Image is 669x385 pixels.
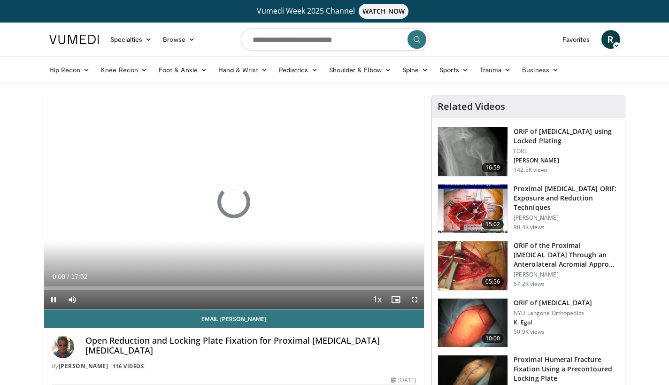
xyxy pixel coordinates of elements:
[557,30,596,49] a: Favorites
[514,127,619,146] h3: ORIF of [MEDICAL_DATA] using Locked Plating
[368,290,386,309] button: Playback Rate
[514,157,619,164] p: [PERSON_NAME]
[438,241,508,290] img: gardner_3.png.150x105_q85_crop-smart_upscale.jpg
[405,290,424,309] button: Fullscreen
[516,61,564,79] a: Business
[474,61,517,79] a: Trauma
[438,299,508,347] img: 270515_0000_1.png.150x105_q85_crop-smart_upscale.jpg
[63,290,82,309] button: Mute
[85,336,417,356] h4: Open Reduction and Locking Plate Fixation for Proximal [MEDICAL_DATA] [MEDICAL_DATA]
[514,319,592,326] p: K. Egol
[323,61,397,79] a: Shoulder & Elbow
[44,286,424,290] div: Progress Bar
[514,280,545,288] p: 57.2K views
[273,61,323,79] a: Pediatrics
[438,241,619,291] a: 05:56 ORIF of the Proximal [MEDICAL_DATA] Through an Anterolateral Acromial Appro… [PERSON_NAME] ...
[51,4,619,19] a: Vumedi Week 2025 ChannelWATCH NOW
[71,273,87,280] span: 17:52
[52,362,417,370] div: By
[359,4,408,19] span: WATCH NOW
[157,30,200,49] a: Browse
[438,184,619,234] a: 15:02 Proximal [MEDICAL_DATA] ORIF: Exposure and Reduction Techniques [PERSON_NAME] 90.4K views
[44,61,96,79] a: Hip Recon
[514,355,619,383] h3: Proximal Humeral Fracture Fixation Using a Precontoured Locking Plate
[52,336,74,358] img: Avatar
[44,290,63,309] button: Pause
[386,290,405,309] button: Enable picture-in-picture mode
[438,101,505,112] h4: Related Videos
[49,35,99,44] img: VuMedi Logo
[68,273,69,280] span: /
[514,214,619,222] p: [PERSON_NAME]
[601,30,620,49] a: R
[438,127,508,176] img: Mighell_-_Locked_Plating_for_Proximal_Humerus_Fx_100008672_2.jpg.150x105_q85_crop-smart_upscale.jpg
[213,61,273,79] a: Hand & Wrist
[438,185,508,233] img: gardener_hum_1.png.150x105_q85_crop-smart_upscale.jpg
[514,241,619,269] h3: ORIF of the Proximal [MEDICAL_DATA] Through an Anterolateral Acromial Appro…
[44,309,424,328] a: Email [PERSON_NAME]
[514,328,545,336] p: 50.9K views
[53,273,65,280] span: 0:00
[514,166,548,174] p: 142.5K views
[514,309,592,317] p: NYU Langone Orthopedics
[482,220,504,229] span: 15:02
[514,184,619,212] h3: Proximal [MEDICAL_DATA] ORIF: Exposure and Reduction Techniques
[514,223,545,231] p: 90.4K views
[241,28,429,51] input: Search topics, interventions
[514,298,592,308] h3: ORIF of [MEDICAL_DATA]
[434,61,474,79] a: Sports
[482,277,504,286] span: 05:56
[482,163,504,172] span: 16:59
[397,61,434,79] a: Spine
[438,127,619,177] a: 16:59 ORIF of [MEDICAL_DATA] using Locked Plating FORE [PERSON_NAME] 142.5K views
[105,30,158,49] a: Specialties
[482,334,504,343] span: 10:00
[391,376,416,385] div: [DATE]
[514,271,619,278] p: [PERSON_NAME]
[514,147,619,155] p: FORE
[44,95,424,309] video-js: Video Player
[153,61,213,79] a: Foot & Ankle
[95,61,153,79] a: Knee Recon
[59,362,108,370] a: [PERSON_NAME]
[110,362,147,370] a: 116 Videos
[438,298,619,348] a: 10:00 ORIF of [MEDICAL_DATA] NYU Langone Orthopedics K. Egol 50.9K views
